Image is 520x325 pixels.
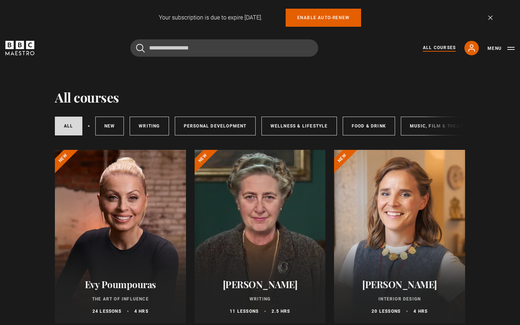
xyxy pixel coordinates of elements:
[423,44,456,52] a: All Courses
[343,117,395,135] a: Food & Drink
[203,296,317,302] p: Writing
[413,308,428,315] p: 4 hrs
[203,279,317,290] h2: [PERSON_NAME]
[130,39,318,57] input: Search
[130,117,169,135] a: Writing
[261,117,337,135] a: Wellness & Lifestyle
[55,90,119,105] h1: All courses
[286,9,361,27] a: Enable auto-renew
[134,308,148,315] p: 4 hrs
[55,150,186,323] a: Evy Poumpouras The Art of Influence 24 lessons 4 hrs New
[272,308,290,315] p: 2.5 hrs
[159,13,263,22] p: Your subscription is due to expire [DATE].
[372,308,400,315] p: 20 lessons
[136,44,145,53] button: Submit the search query
[334,150,465,323] a: [PERSON_NAME] Interior Design 20 lessons 4 hrs New
[92,308,121,315] p: 24 lessons
[487,45,515,52] button: Toggle navigation
[175,117,256,135] a: Personal Development
[195,150,326,323] a: [PERSON_NAME] Writing 11 lessons 2.5 hrs New
[5,41,34,55] svg: BBC Maestro
[343,296,456,302] p: Interior Design
[343,279,456,290] h2: [PERSON_NAME]
[64,296,177,302] p: The Art of Influence
[401,117,478,135] a: Music, Film & Theatre
[64,279,177,290] h2: Evy Poumpouras
[230,308,259,315] p: 11 lessons
[55,117,82,135] a: All
[95,117,124,135] a: New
